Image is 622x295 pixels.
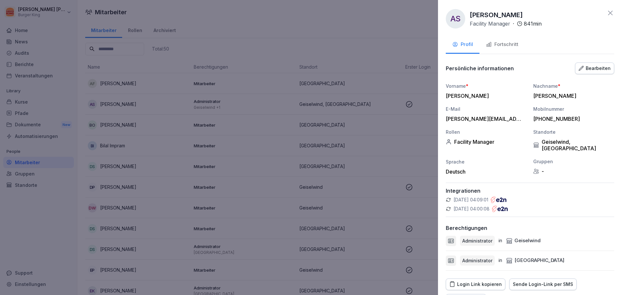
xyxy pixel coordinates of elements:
div: Vorname [446,83,527,89]
div: Geiselwind, [GEOGRAPHIC_DATA] [533,139,614,152]
p: Berechtigungen [446,225,487,231]
p: Integrationen [446,187,614,194]
div: E-Mail [446,106,527,112]
div: Nachname [533,83,614,89]
div: [PERSON_NAME][EMAIL_ADDRESS][DOMAIN_NAME] [446,116,524,122]
div: Standorte [533,129,614,135]
div: Profil [452,41,473,48]
div: - [533,168,614,175]
img: e2n.png [492,206,508,212]
div: Mobilnummer [533,106,614,112]
p: 841 min [524,20,542,28]
p: [DATE] 04:09:01 [454,197,488,203]
div: Fortschritt [486,41,518,48]
div: [PHONE_NUMBER] [533,116,611,122]
button: Fortschritt [479,36,525,54]
p: Persönliche informationen [446,65,514,72]
p: in [499,237,502,244]
div: Rollen [446,129,527,135]
button: Login Link kopieren [446,278,505,290]
div: Deutsch [446,168,527,175]
button: Sende Login-Link per SMS [509,278,577,290]
div: [GEOGRAPHIC_DATA] [506,257,564,264]
div: Login Link kopieren [449,281,502,288]
p: [PERSON_NAME] [470,10,523,20]
div: Geiselwind [506,237,541,244]
div: Sprache [446,158,527,165]
div: · [470,20,542,28]
button: Profil [446,36,479,54]
button: Bearbeiten [575,62,614,74]
div: Gruppen [533,158,614,165]
p: Administrator [462,237,492,244]
div: [PERSON_NAME] [446,93,524,99]
div: AS [446,9,465,28]
p: Administrator [462,257,492,264]
div: Bearbeiten [579,65,611,72]
p: Facility Manager [470,20,510,28]
div: Facility Manager [446,139,527,145]
img: e2n.png [491,197,506,203]
div: [PERSON_NAME] [533,93,611,99]
p: [DATE] 04:00:08 [454,206,490,212]
div: Sende Login-Link per SMS [513,281,573,288]
p: in [499,257,502,264]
